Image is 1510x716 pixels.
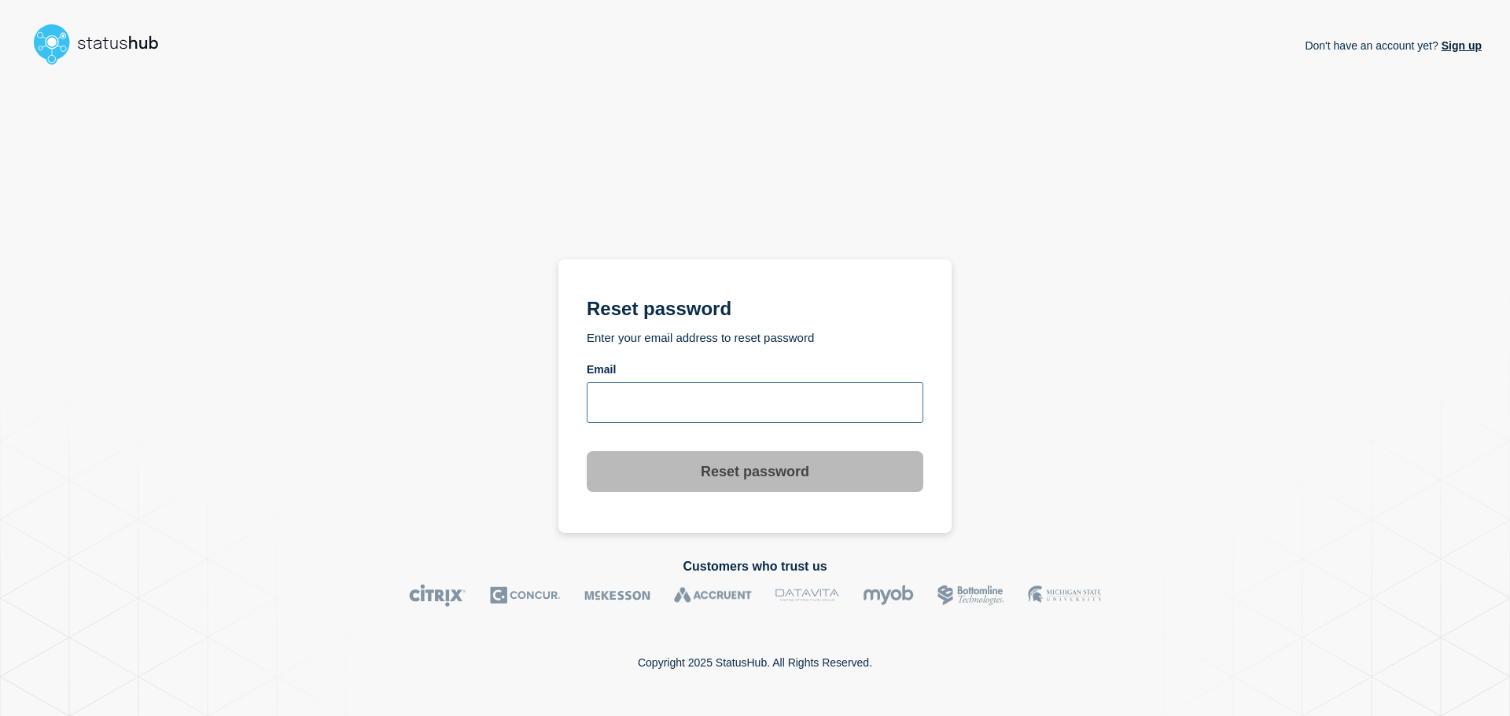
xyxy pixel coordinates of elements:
img: McKesson logo [584,584,650,607]
img: Accruent logo [674,584,752,607]
img: Citrix logo [409,584,466,607]
p: Copyright 2025 StatusHub. All Rights Reserved. [638,656,872,669]
a: Sign up [1438,39,1482,52]
img: StatusHub logo [28,19,178,69]
h2: Enter your email address to reset password [587,331,923,354]
h2: Customers who trust us [28,560,1482,574]
h1: Reset password [587,296,923,321]
img: Concur logo [490,584,561,607]
img: myob logo [863,584,914,607]
img: DataVita logo [775,584,839,607]
input: email input [587,382,923,423]
img: Bottomline logo [937,584,1004,607]
button: Reset password [587,451,923,492]
span: Email [587,363,616,376]
img: MSU logo [1028,584,1101,607]
p: Don't have an account yet? [1305,27,1482,64]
